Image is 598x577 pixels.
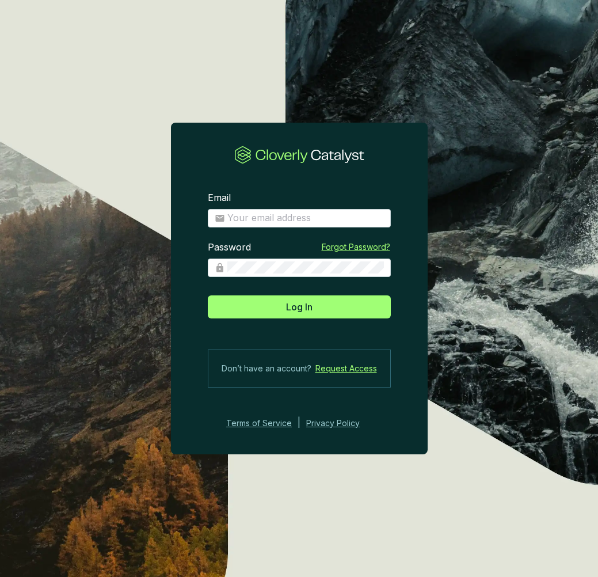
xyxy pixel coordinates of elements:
label: Email [208,192,231,204]
a: Privacy Policy [306,416,375,430]
span: Log In [286,300,313,314]
div: | [298,416,300,430]
a: Terms of Service [223,416,292,430]
a: Request Access [315,362,377,375]
button: Log In [208,295,391,318]
label: Password [208,241,251,254]
input: Email [227,212,384,225]
span: Don’t have an account? [222,362,311,375]
input: Password [227,261,384,274]
a: Forgot Password? [322,241,390,253]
